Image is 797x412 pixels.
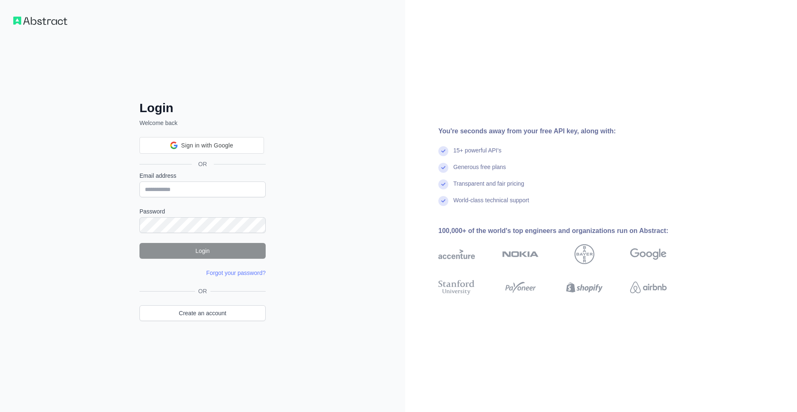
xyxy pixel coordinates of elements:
img: nokia [502,244,539,264]
a: Forgot your password? [206,270,266,276]
div: World-class technical support [453,196,529,213]
img: check mark [438,179,448,189]
img: shopify [566,278,603,297]
p: Welcome back [139,119,266,127]
button: Login [139,243,266,259]
img: check mark [438,196,448,206]
div: Sign in with Google [139,137,264,154]
img: airbnb [630,278,667,297]
img: payoneer [502,278,539,297]
img: check mark [438,163,448,173]
div: You're seconds away from your free API key, along with: [438,126,693,136]
div: 15+ powerful API's [453,146,501,163]
a: Create an account [139,305,266,321]
div: Generous free plans [453,163,506,179]
span: Sign in with Google [181,141,233,150]
img: stanford university [438,278,475,297]
img: bayer [575,244,594,264]
span: OR [195,287,210,295]
label: Password [139,207,266,216]
img: google [630,244,667,264]
div: Transparent and fair pricing [453,179,524,196]
label: Email address [139,172,266,180]
span: OR [192,160,214,168]
img: Workflow [13,17,67,25]
div: 100,000+ of the world's top engineers and organizations run on Abstract: [438,226,693,236]
img: accenture [438,244,475,264]
img: check mark [438,146,448,156]
h2: Login [139,101,266,115]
